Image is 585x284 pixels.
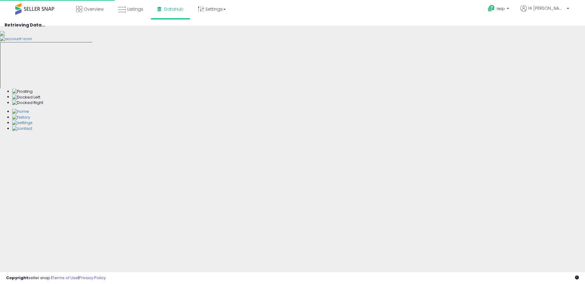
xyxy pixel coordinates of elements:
img: Docked Left [12,95,40,100]
img: Floating [12,89,33,95]
span: Overview [84,6,104,12]
span: Hi [PERSON_NAME] [528,5,565,11]
span: Listings [127,6,143,12]
img: Contact [12,126,32,132]
span: Help [497,6,505,11]
img: Home [12,109,29,115]
span: DataHub [164,6,183,12]
h4: Retrieving Data... [5,23,580,27]
i: Get Help [487,5,495,12]
img: Settings [12,120,33,126]
img: History [12,115,30,120]
img: Docked Right [12,100,43,106]
a: Hi [PERSON_NAME] [520,5,569,19]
